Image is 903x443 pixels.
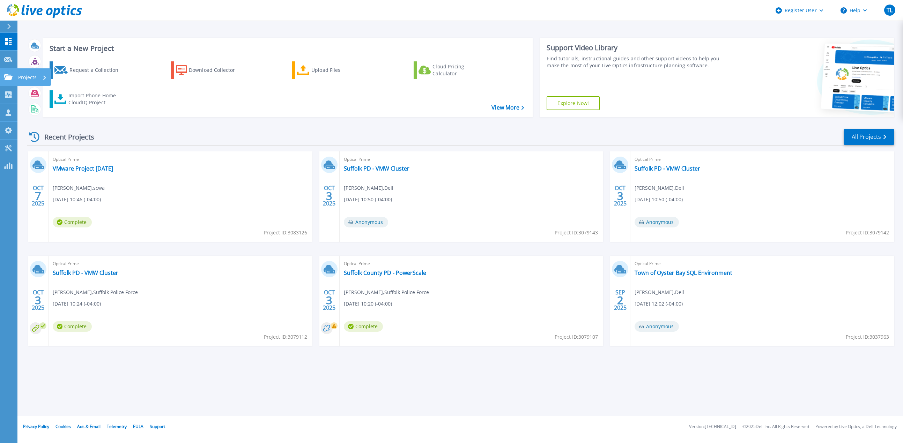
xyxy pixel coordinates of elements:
a: Cloud Pricing Calculator [414,61,491,79]
span: 7 [35,193,41,199]
div: Cloud Pricing Calculator [432,63,488,77]
li: Version: [TECHNICAL_ID] [689,425,736,429]
a: Suffolk PD - VMW Cluster [344,165,409,172]
span: [PERSON_NAME] , Dell [635,184,684,192]
span: 3 [35,297,41,303]
span: [DATE] 10:50 (-04:00) [635,196,683,203]
span: TL [887,7,893,13]
p: Projects [18,68,37,87]
span: Project ID: 3079107 [555,333,598,341]
span: Anonymous [344,217,388,227]
a: Telemetry [107,423,127,429]
div: SEP 2025 [614,287,627,313]
span: Optical Prime [53,156,308,163]
a: Privacy Policy [23,423,49,429]
a: Town of Oyster Bay SQL Environment [635,269,732,276]
span: Complete [53,217,92,227]
span: Optical Prime [344,156,599,163]
a: Cookies [55,423,71,429]
div: OCT 2025 [323,183,336,209]
div: Upload Files [311,63,367,77]
span: 3 [326,193,332,199]
span: Project ID: 3083126 [264,229,307,236]
div: OCT 2025 [31,183,45,209]
span: Optical Prime [53,260,308,268]
div: OCT 2025 [323,287,336,313]
span: 3 [617,193,623,199]
span: Project ID: 3079143 [555,229,598,236]
li: Powered by Live Optics, a Dell Technology [815,425,897,429]
a: Ads & Email [77,423,101,429]
a: Explore Now! [547,96,600,110]
a: VMware Project [DATE] [53,165,113,172]
a: Download Collector [171,61,249,79]
div: Import Phone Home CloudIQ Project [68,92,123,106]
span: Complete [344,321,383,332]
a: View More [491,104,524,111]
div: Download Collector [189,63,245,77]
span: Optical Prime [635,156,890,163]
span: Project ID: 3037963 [846,333,889,341]
a: Suffolk PD - VMW Cluster [635,165,700,172]
div: OCT 2025 [31,287,45,313]
div: Find tutorials, instructional guides and other support videos to help you make the most of your L... [547,55,730,69]
a: Suffolk County PD - PowerScale [344,269,426,276]
span: [PERSON_NAME] , Dell [635,288,684,296]
li: © 2025 Dell Inc. All Rights Reserved [742,425,809,429]
a: Request a Collection [50,61,127,79]
span: Project ID: 3079112 [264,333,307,341]
span: [DATE] 10:24 (-04:00) [53,300,101,308]
span: Optical Prime [344,260,599,268]
span: [DATE] 12:02 (-04:00) [635,300,683,308]
a: Support [150,423,165,429]
a: Suffolk PD - VMW Cluster [53,269,118,276]
span: [DATE] 10:50 (-04:00) [344,196,392,203]
div: Support Video Library [547,43,730,52]
span: Complete [53,321,92,332]
span: [PERSON_NAME] , Dell [344,184,393,192]
span: [PERSON_NAME] , scwa [53,184,105,192]
span: 2 [617,297,623,303]
span: [DATE] 10:20 (-04:00) [344,300,392,308]
span: [DATE] 10:46 (-04:00) [53,196,101,203]
span: Project ID: 3079142 [846,229,889,236]
a: All Projects [844,129,894,145]
div: OCT 2025 [614,183,627,209]
span: [PERSON_NAME] , Suffolk Police Force [344,288,429,296]
a: EULA [133,423,143,429]
h3: Start a New Project [50,45,524,52]
a: Upload Files [292,61,370,79]
span: [PERSON_NAME] , Suffolk Police Force [53,288,138,296]
div: Request a Collection [69,63,125,77]
span: Anonymous [635,217,679,227]
span: 3 [326,297,332,303]
span: Anonymous [635,321,679,332]
span: Optical Prime [635,260,890,268]
div: Recent Projects [27,128,104,145]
